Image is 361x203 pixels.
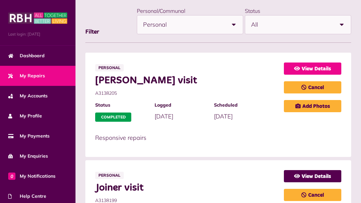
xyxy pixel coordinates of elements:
span: [DATE] [155,113,173,120]
a: Add Photos [284,100,341,112]
span: Joiner visit [95,182,277,194]
span: Logged [155,102,207,109]
span: Personal [95,172,124,179]
span: Personal [143,15,224,34]
span: 0 [8,172,15,180]
span: Personal [95,64,124,71]
span: My Accounts [8,92,48,99]
label: Status [245,8,260,14]
a: Cancel [284,189,341,201]
span: [DATE] [214,113,233,120]
label: Personal/Communal [137,8,185,14]
p: Responsive repairs [95,133,277,142]
span: All [251,15,332,34]
span: Dashboard [8,52,45,59]
span: My Repairs [8,72,45,79]
span: Completed [95,113,131,122]
span: [PERSON_NAME] visit [95,75,277,87]
span: My Payments [8,133,50,140]
span: My Profile [8,113,42,119]
span: Status [95,102,148,109]
span: Help Centre [8,193,46,200]
span: Scheduled [214,102,267,109]
a: Cancel [284,81,341,93]
span: Filter [85,29,99,35]
span: My Notifications [8,173,55,180]
span: Last login: [DATE] [8,31,67,37]
a: View Details [284,170,341,182]
span: My Enquiries [8,153,48,160]
a: View Details [284,63,341,75]
img: MyRBH [8,12,67,25]
span: A3138205 [95,90,277,97]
